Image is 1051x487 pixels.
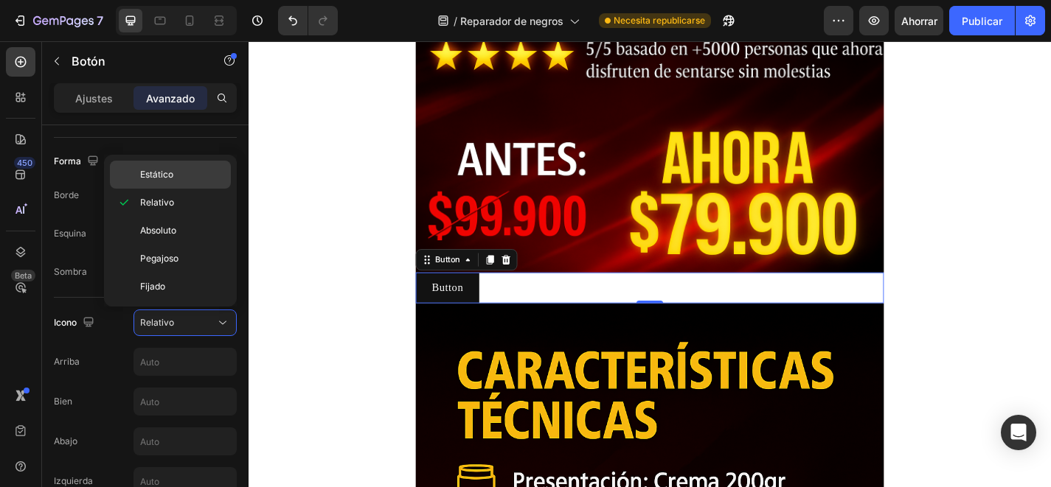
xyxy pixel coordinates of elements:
[460,15,563,27] font: Reparador de negros
[54,266,87,277] font: Sombra
[54,475,93,486] font: Izquierda
[249,41,1051,487] iframe: Área de diseño
[895,6,943,35] button: Ahorrar
[54,317,77,328] font: Icono
[134,348,236,375] input: Auto
[278,6,338,35] div: Deshacer/Rehacer
[15,270,32,281] font: Beta
[133,309,237,336] button: Relativo
[54,155,81,167] font: Forma
[75,92,113,105] font: Ajustes
[54,356,80,367] font: Arriba
[72,52,197,70] p: Botón
[184,255,254,289] button: <p>Button</p>
[202,264,237,280] p: Button
[72,54,105,69] font: Botón
[203,234,236,248] div: Button
[140,225,176,236] font: Absoluto
[140,253,178,264] font: Pegajoso
[17,158,32,168] font: 450
[54,396,72,407] font: Bien
[140,169,173,180] font: Estático
[140,317,174,328] font: Relativo
[1001,415,1036,450] div: Abrir Intercom Messenger
[97,13,103,28] font: 7
[146,92,195,105] font: Avanzado
[962,15,1002,27] font: Publicar
[140,281,165,292] font: Fijado
[134,388,236,415] input: Auto
[901,15,937,27] font: Ahorrar
[454,15,457,27] font: /
[949,6,1015,35] button: Publicar
[54,228,86,239] font: Esquina
[134,428,236,455] input: Auto
[54,435,77,446] font: Abajo
[614,15,705,26] font: Necesita republicarse
[202,264,237,280] div: Rich Text Editor. Editing area: main
[140,197,174,208] font: Relativo
[54,189,79,200] font: Borde
[6,6,110,35] button: 7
